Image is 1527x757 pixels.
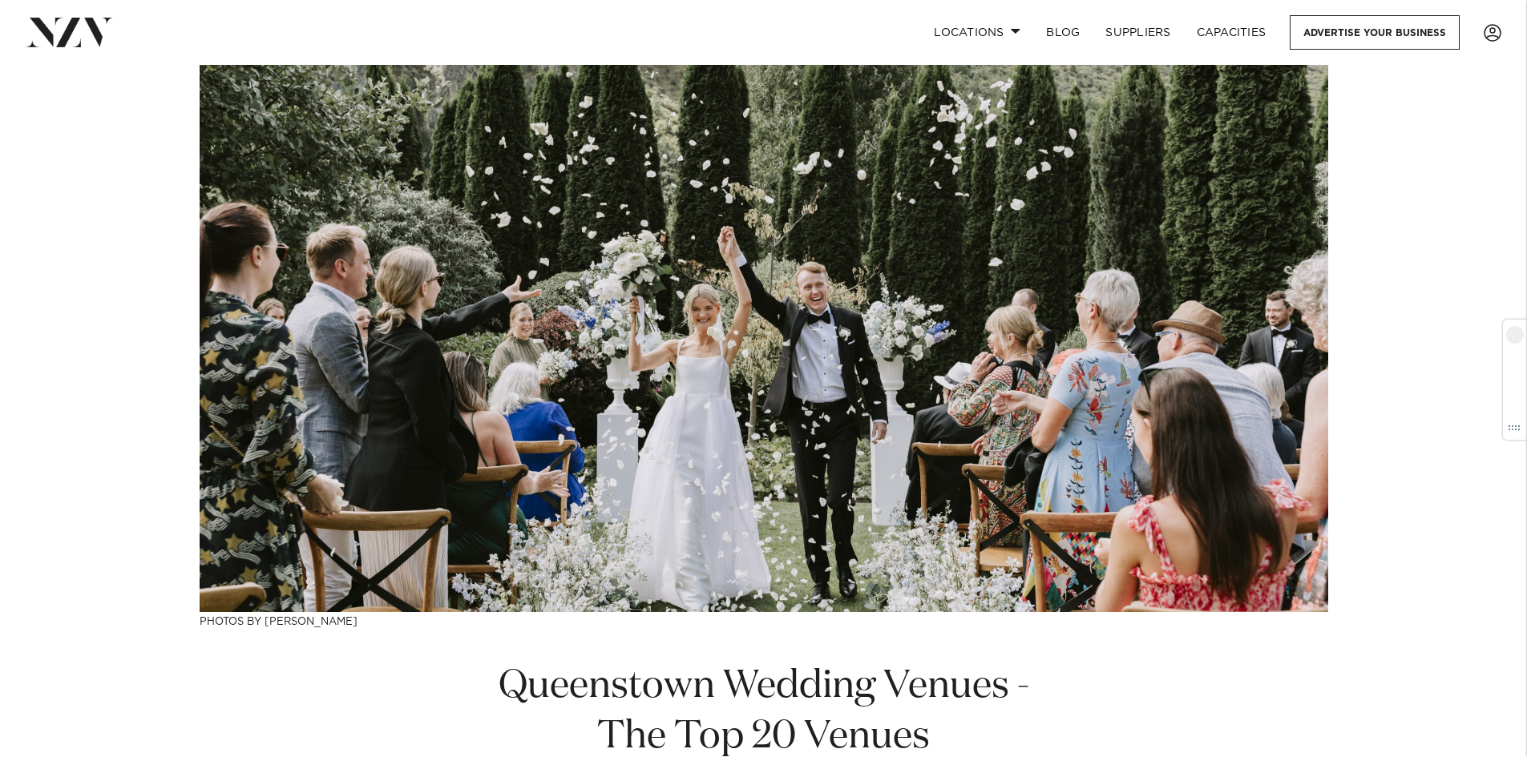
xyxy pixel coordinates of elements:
[1093,15,1183,50] a: SUPPLIERS
[26,18,113,46] img: nzv-logo.png
[200,612,1328,629] h3: Photos by [PERSON_NAME]
[1033,15,1093,50] a: BLOG
[1184,15,1279,50] a: Capacities
[921,15,1033,50] a: Locations
[200,65,1328,612] img: Queenstown Wedding Venues - The Top 20 Venues
[1290,15,1460,50] a: Advertise your business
